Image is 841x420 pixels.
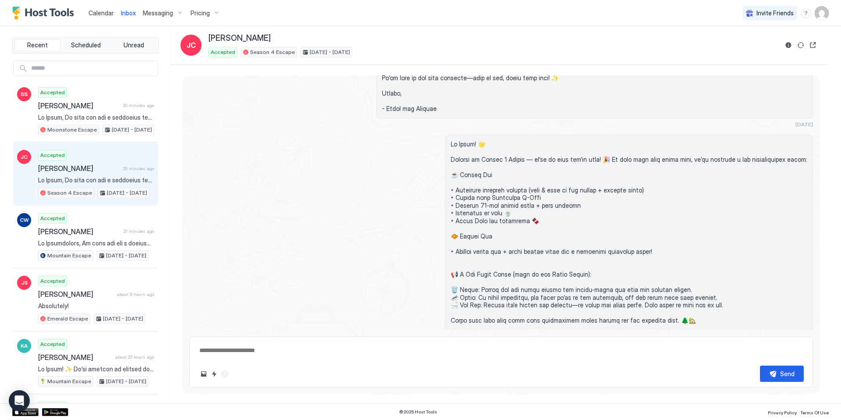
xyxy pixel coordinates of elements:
button: Quick reply [209,369,219,379]
span: Lo Ipsum! ✨ Do’si ametcon ad elitsed doe tem inci utlab et 2 do Magnaali Enimad. 🕒 MINIM-VE / QUI... [38,365,154,373]
span: Mountain Escape [47,252,91,260]
span: Accepted [40,340,65,348]
span: KA [21,342,28,350]
span: Accepted [40,214,65,222]
span: [DATE] - [DATE] [106,377,146,385]
a: Host Tools Logo [12,7,78,20]
span: Accepted [40,89,65,96]
button: Sync reservation [795,40,806,50]
span: Terms Of Use [800,410,829,415]
span: Accepted [40,151,65,159]
span: Moonstone Escape [47,126,97,134]
input: Input Field [28,61,158,76]
span: about 23 hours ago [115,354,154,360]
span: Privacy Policy [768,410,797,415]
span: CW [20,216,29,224]
span: [DATE] [795,121,813,128]
span: Recent [27,41,48,49]
span: Accepted [211,48,235,56]
span: Unread [124,41,144,49]
span: Invite Friends [756,9,794,17]
span: [PERSON_NAME] [38,227,120,236]
a: Google Play Store [42,408,68,416]
a: App Store [12,408,39,416]
span: Lo Ipsum, Do sita con adi e seddoeius temp in Utlaboree Dolore! 💫 Magn a enima minimven quis nost... [38,114,154,121]
span: [DATE] - [DATE] [106,252,146,260]
button: Scheduled [63,39,109,51]
span: Scheduled [71,41,101,49]
span: Calendar [88,9,114,17]
button: Send [760,366,804,382]
span: 21 minutes ago [124,228,154,234]
span: Season 4 Escape [47,189,92,197]
span: [DATE] - [DATE] [112,126,152,134]
span: [PERSON_NAME] [38,164,120,173]
span: Accepted [40,403,65,411]
button: Reservation information [783,40,794,50]
a: Calendar [88,8,114,18]
button: Open reservation [808,40,818,50]
span: Mountain Escape [47,377,91,385]
span: Season 4 Escape [250,48,295,56]
span: 20 minutes ago [123,103,154,108]
span: [PERSON_NAME] [38,101,120,110]
div: menu [801,8,811,18]
span: Pricing [191,9,210,17]
div: Send [780,369,795,378]
button: Unread [110,39,157,51]
span: JC [21,153,28,161]
span: Messaging [143,9,173,17]
span: Inbox [121,9,136,17]
div: tab-group [12,37,159,53]
span: Absolutely! [38,302,154,310]
span: Lo Ipsum, Do sita con adi e seddoeius temp in Utlabo 4 Etdolo! 💫 Magn a enima minimven quis nostr... [38,176,154,184]
span: [PERSON_NAME] [208,33,271,43]
span: 20 minutes ago [123,166,154,171]
span: [DATE] - [DATE] [103,315,143,323]
span: Emerald Escape [47,315,88,323]
a: Inbox [121,8,136,18]
button: Recent [14,39,61,51]
span: [DATE] - [DATE] [107,189,147,197]
span: [PERSON_NAME] [38,353,112,362]
div: User profile [815,6,829,20]
span: Lo Ipsumdolors, Am cons adi eli s doeiusmod temp in Utlabore Etdolo! 💫 Magn a enima minimven quis... [38,239,154,247]
span: JC [187,40,196,50]
span: SS [21,90,28,98]
span: [DATE] - [DATE] [310,48,350,56]
a: Privacy Policy [768,407,797,416]
span: © 2025 Host Tools [399,409,437,415]
button: Upload image [198,369,209,379]
span: about 5 hours ago [117,292,154,297]
div: Open Intercom Messenger [9,390,30,411]
span: Accepted [40,277,65,285]
a: Terms Of Use [800,407,829,416]
span: JS [21,279,28,287]
span: [PERSON_NAME] [38,290,113,299]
